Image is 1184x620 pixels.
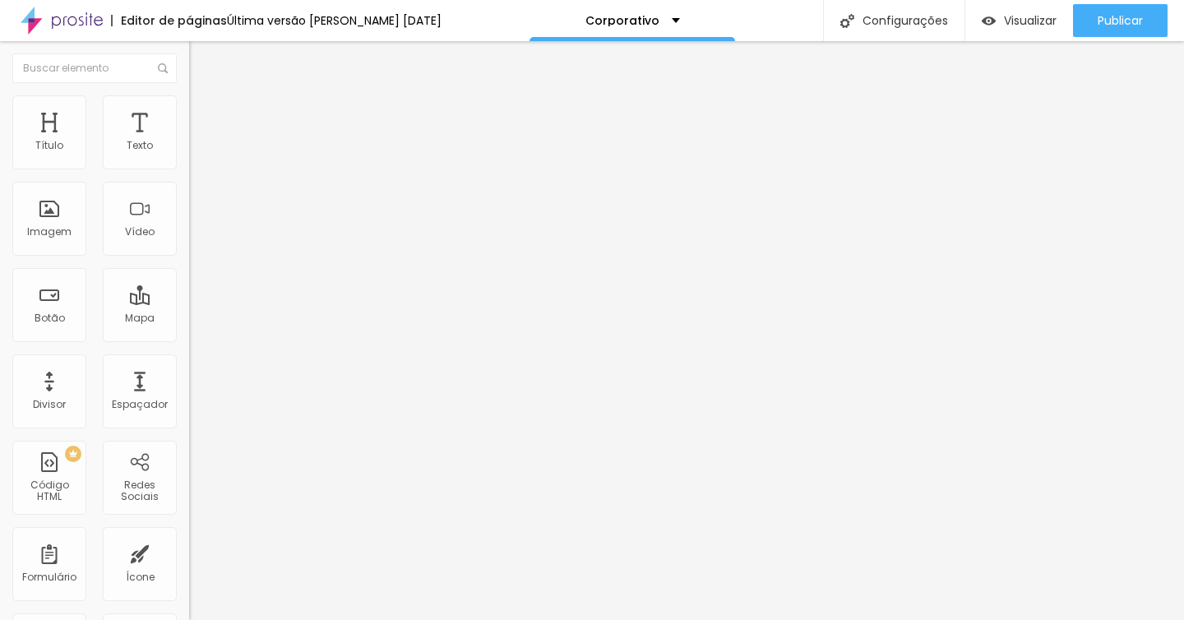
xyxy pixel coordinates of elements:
[965,4,1073,37] button: Visualizar
[189,41,1184,620] iframe: Editor
[27,226,72,238] div: Imagem
[35,312,65,324] div: Botão
[125,312,155,324] div: Mapa
[585,15,659,26] p: Corporativo
[112,399,168,410] div: Espaçador
[16,479,81,503] div: Código HTML
[107,479,172,503] div: Redes Sociais
[1098,14,1143,27] span: Publicar
[127,140,153,151] div: Texto
[1073,4,1168,37] button: Publicar
[125,226,155,238] div: Vídeo
[126,571,155,583] div: Ícone
[35,140,63,151] div: Título
[111,15,227,26] div: Editor de páginas
[158,63,168,73] img: Icone
[1004,14,1057,27] span: Visualizar
[12,53,177,83] input: Buscar elemento
[840,14,854,28] img: Icone
[982,14,996,28] img: view-1.svg
[22,571,76,583] div: Formulário
[33,399,66,410] div: Divisor
[227,15,442,26] div: Última versão [PERSON_NAME] [DATE]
